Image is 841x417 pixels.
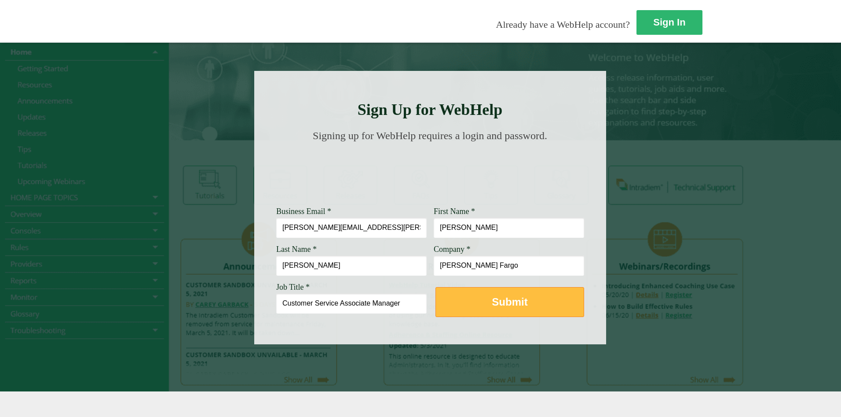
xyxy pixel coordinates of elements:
[313,130,547,141] span: Signing up for WebHelp requires a login and password.
[435,287,584,317] button: Submit
[282,151,579,195] img: Need Credentials? Sign up below. Have Credentials? Use the sign-in button.
[276,283,310,292] span: Job Title *
[492,296,527,308] strong: Submit
[496,19,630,30] span: Already have a WebHelp account?
[276,207,331,216] span: Business Email *
[276,245,317,254] span: Last Name *
[434,245,471,254] span: Company *
[434,207,475,216] span: First Name *
[636,10,702,35] a: Sign In
[653,17,685,28] strong: Sign In
[358,101,503,118] strong: Sign Up for WebHelp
